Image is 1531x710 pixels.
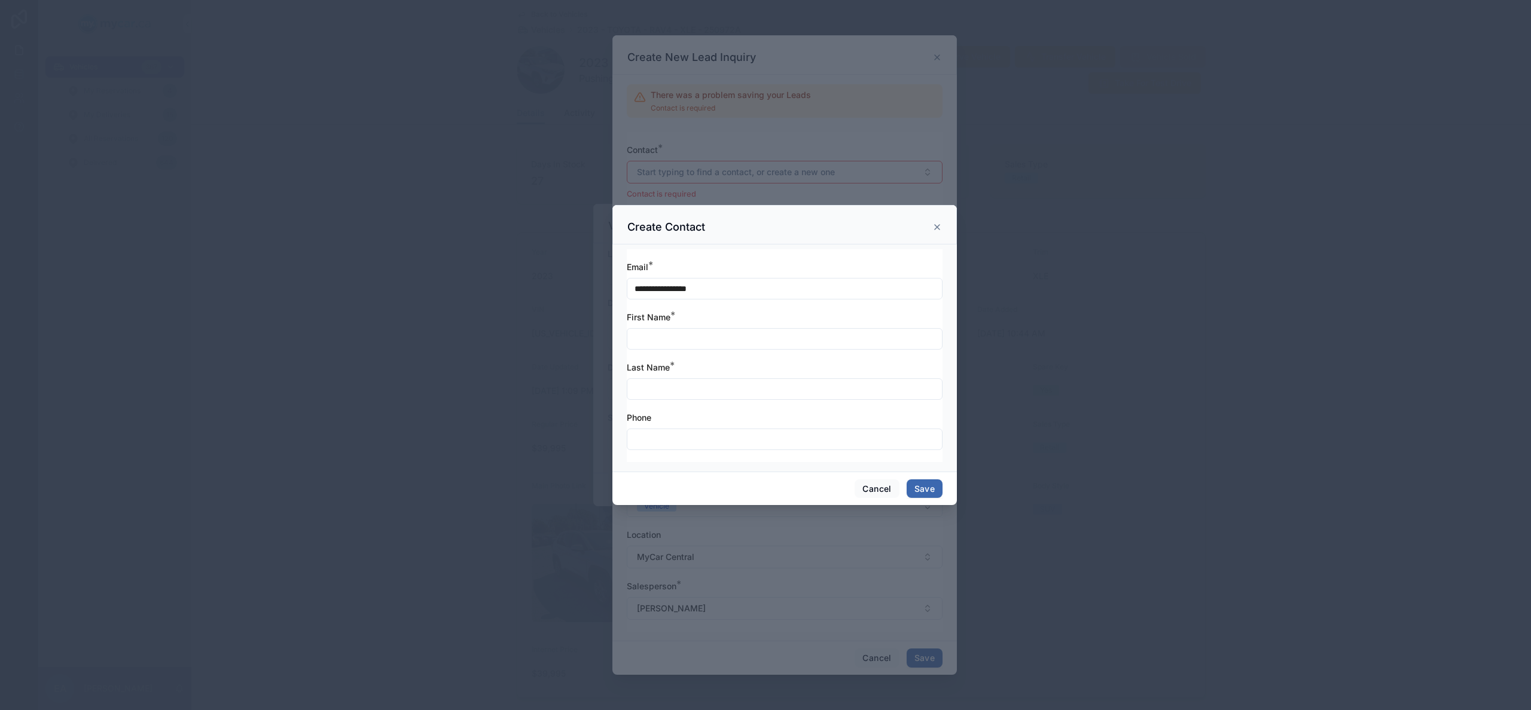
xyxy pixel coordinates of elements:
button: Save [907,479,943,498]
button: Cancel [855,479,899,498]
h3: Create Contact [627,220,705,234]
span: Phone [627,412,651,423]
span: Last Name [627,362,670,372]
span: First Name [627,312,670,322]
span: Email [627,262,648,272]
